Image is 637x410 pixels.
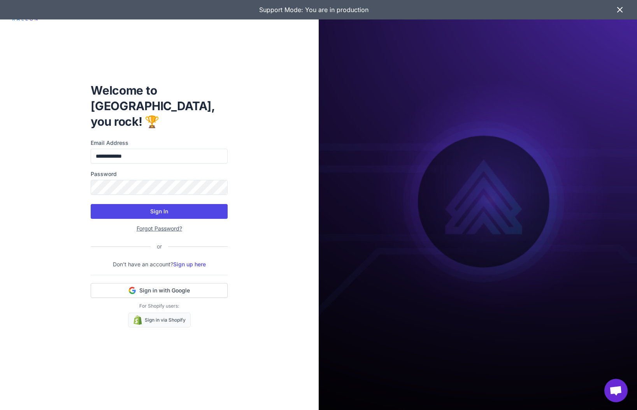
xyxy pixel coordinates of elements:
span: Sign in with Google [139,287,190,294]
p: For Shopify users: [91,303,228,310]
label: Email Address [91,139,228,147]
div: Open chat [604,379,628,402]
button: Sign In [91,204,228,219]
h1: Welcome to [GEOGRAPHIC_DATA], you rock! 🏆 [91,83,228,129]
div: or [151,242,168,251]
a: Forgot Password? [137,225,182,232]
a: Sign up here [173,261,206,267]
p: Don't have an account? [91,260,228,269]
a: Sign in via Shopify [128,313,191,327]
label: Password [91,170,228,178]
button: Sign in with Google [91,283,228,298]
